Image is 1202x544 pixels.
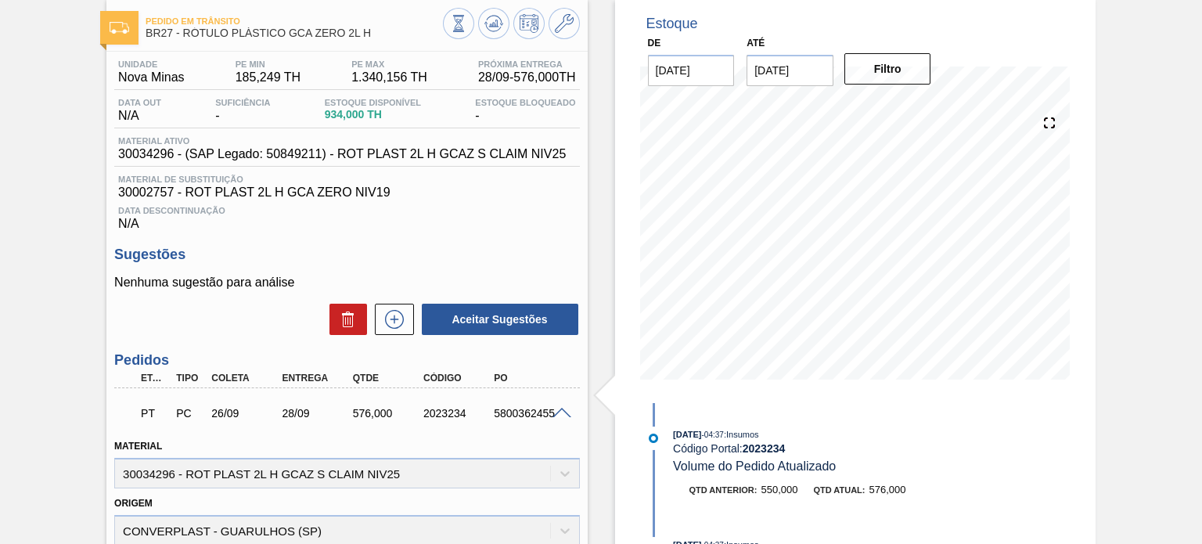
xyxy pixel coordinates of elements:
[207,407,285,420] div: 26/09/2025
[513,8,545,39] button: Programar Estoque
[747,55,833,86] input: dd/mm/yyyy
[146,27,442,39] span: BR27 - RÓTULO PLÁSTICO GCA ZERO 2L H
[118,70,184,85] span: Nova Minas
[141,407,168,420] p: PT
[236,59,300,69] span: PE MIN
[207,373,285,384] div: Coleta
[761,484,797,495] span: 550,000
[747,38,765,49] label: Até
[118,136,566,146] span: Material ativo
[351,70,427,85] span: 1.340,156 TH
[114,98,165,123] div: N/A
[322,304,367,335] div: Excluir Sugestões
[689,485,758,495] span: Qtd anterior:
[351,59,427,69] span: PE MAX
[325,109,421,121] span: 934,000 TH
[367,304,414,335] div: Nova sugestão
[110,22,129,34] img: Ícone
[869,484,905,495] span: 576,000
[114,498,153,509] label: Origem
[211,98,274,123] div: -
[118,98,161,107] span: Data out
[478,59,576,69] span: Próxima Entrega
[172,373,207,384] div: Tipo
[478,70,576,85] span: 28/09 - 576,000 TH
[673,459,836,473] span: Volume do Pedido Atualizado
[349,407,426,420] div: 576,000
[279,373,356,384] div: Entrega
[419,373,497,384] div: Código
[724,430,759,439] span: : Insumos
[478,8,509,39] button: Atualizar Gráfico
[673,442,1045,455] div: Código Portal:
[702,431,724,439] span: - 04:37
[114,276,579,290] p: Nenhuma sugestão para análise
[443,8,474,39] button: Visão Geral dos Estoques
[137,396,172,431] div: Pedido em Trânsito
[490,373,567,384] div: PO
[146,16,442,26] span: Pedido em Trânsito
[279,407,356,420] div: 28/09/2025
[118,206,575,215] span: Data Descontinuação
[475,98,575,107] span: Estoque Bloqueado
[118,186,575,200] span: 30002757 - ROT PLAST 2L H GCA ZERO NIV19
[648,38,661,49] label: De
[118,175,575,184] span: Material de Substituição
[490,407,567,420] div: 5800362455
[649,434,658,443] img: atual
[114,200,579,231] div: N/A
[349,373,426,384] div: Qtde
[236,70,300,85] span: 185,249 TH
[114,247,579,263] h3: Sugestões
[419,407,497,420] div: 2023234
[646,16,698,32] div: Estoque
[118,59,184,69] span: Unidade
[118,147,566,161] span: 30034296 - (SAP Legado: 50849211) - ROT PLAST 2L H GCAZ S CLAIM NIV25
[414,302,580,337] div: Aceitar Sugestões
[673,430,701,439] span: [DATE]
[172,407,207,420] div: Pedido de Compra
[114,352,579,369] h3: Pedidos
[422,304,578,335] button: Aceitar Sugestões
[215,98,270,107] span: Suficiência
[844,53,931,85] button: Filtro
[648,55,735,86] input: dd/mm/yyyy
[813,485,865,495] span: Qtd atual:
[137,373,172,384] div: Etapa
[471,98,579,123] div: -
[325,98,421,107] span: Estoque Disponível
[114,441,162,452] label: Material
[549,8,580,39] button: Ir ao Master Data / Geral
[743,442,786,455] strong: 2023234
